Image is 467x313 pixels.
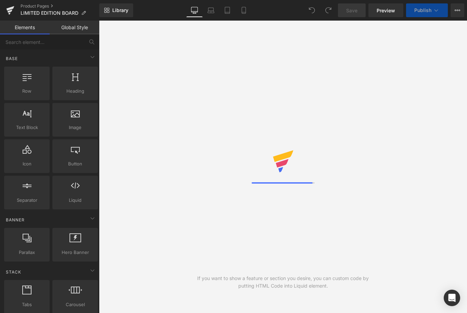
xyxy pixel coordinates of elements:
[54,160,96,167] span: Button
[186,3,203,17] a: Desktop
[191,275,375,290] div: If you want to show a feature or section you desire, you can custom code by putting HTML Code int...
[54,88,96,95] span: Heading
[203,3,219,17] a: Laptop
[99,3,133,17] a: New Library
[6,197,48,204] span: Separator
[451,3,464,17] button: More
[346,7,357,14] span: Save
[5,269,22,275] span: Stack
[321,3,335,17] button: Redo
[6,160,48,167] span: Icon
[6,88,48,95] span: Row
[368,3,403,17] a: Preview
[50,21,99,34] a: Global Style
[444,290,460,306] div: Open Intercom Messenger
[21,3,99,9] a: Product Pages
[54,249,96,256] span: Hero Banner
[414,8,431,13] span: Publish
[6,301,48,308] span: Tabs
[21,10,78,16] span: LIMITED EDITION BOARD
[219,3,236,17] a: Tablet
[5,217,25,223] span: Banner
[112,7,128,13] span: Library
[377,7,395,14] span: Preview
[6,249,48,256] span: Parallax
[54,197,96,204] span: Liquid
[54,124,96,131] span: Image
[305,3,319,17] button: Undo
[406,3,448,17] button: Publish
[5,55,18,62] span: Base
[6,124,48,131] span: Text Block
[236,3,252,17] a: Mobile
[54,301,96,308] span: Carousel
